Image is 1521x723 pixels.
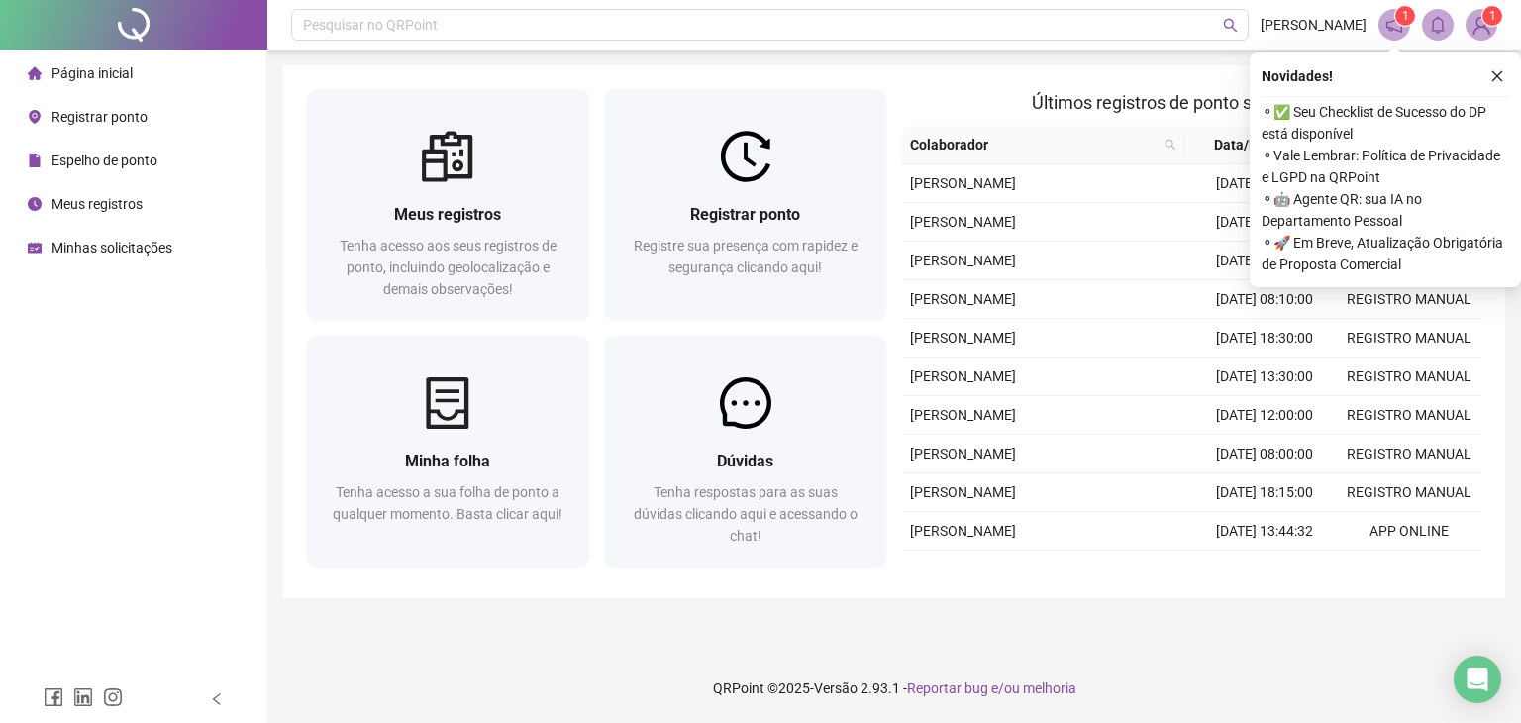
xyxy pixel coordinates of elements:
[307,336,589,567] a: Minha folhaTenha acesso a sua folha de ponto a qualquer momento. Basta clicar aqui!
[405,452,490,470] span: Minha folha
[634,238,858,275] span: Registre sua presença com rapidez e segurança clicando aqui!
[73,687,93,707] span: linkedin
[51,65,133,81] span: Página inicial
[103,687,123,707] span: instagram
[910,330,1016,346] span: [PERSON_NAME]
[1337,319,1481,358] td: REGISTRO MANUAL
[1337,473,1481,512] td: REGISTRO MANUAL
[1192,396,1337,435] td: [DATE] 12:00:00
[910,407,1016,423] span: [PERSON_NAME]
[1262,188,1509,232] span: ⚬ 🤖 Agente QR: sua IA no Departamento Pessoal
[1192,280,1337,319] td: [DATE] 08:10:00
[333,484,562,522] span: Tenha acesso a sua folha de ponto a qualquer momento. Basta clicar aqui!
[1402,9,1409,23] span: 1
[910,291,1016,307] span: [PERSON_NAME]
[1032,92,1352,113] span: Últimos registros de ponto sincronizados
[44,687,63,707] span: facebook
[910,523,1016,539] span: [PERSON_NAME]
[267,654,1521,723] footer: QRPoint © 2025 - 2.93.1 -
[1385,16,1403,34] span: notification
[1337,512,1481,551] td: APP ONLINE
[910,253,1016,268] span: [PERSON_NAME]
[340,238,557,297] span: Tenha acesso aos seus registros de ponto, incluindo geolocalização e demais observações!
[1192,164,1337,203] td: [DATE] 12:12:01
[910,446,1016,462] span: [PERSON_NAME]
[1482,6,1502,26] sup: Atualize o seu contato no menu Meus Dados
[1429,16,1447,34] span: bell
[1161,130,1180,159] span: search
[1192,512,1337,551] td: [DATE] 13:44:32
[1489,9,1496,23] span: 1
[910,368,1016,384] span: [PERSON_NAME]
[1337,551,1481,589] td: REGISTRO MANUAL
[1184,126,1325,164] th: Data/Hora
[51,240,172,256] span: Minhas solicitações
[1165,139,1176,151] span: search
[907,680,1076,696] span: Reportar bug e/ou melhoria
[1454,656,1501,703] div: Open Intercom Messenger
[1192,551,1337,589] td: [DATE] 12:00:00
[1192,203,1337,242] td: [DATE] 08:08:22
[814,680,858,696] span: Versão
[51,153,157,168] span: Espelho de ponto
[1192,473,1337,512] td: [DATE] 18:15:00
[1337,435,1481,473] td: REGISTRO MANUAL
[210,692,224,706] span: left
[1262,65,1333,87] span: Novidades !
[28,66,42,80] span: home
[605,336,887,567] a: DúvidasTenha respostas para as suas dúvidas clicando aqui e acessando o chat!
[1337,280,1481,319] td: REGISTRO MANUAL
[51,196,143,212] span: Meus registros
[1467,10,1496,40] img: 86207
[1262,145,1509,188] span: ⚬ Vale Lembrar: Política de Privacidade e LGPD na QRPoint
[1337,396,1481,435] td: REGISTRO MANUAL
[28,154,42,167] span: file
[605,89,887,320] a: Registrar pontoRegistre sua presença com rapidez e segurança clicando aqui!
[28,241,42,255] span: schedule
[394,205,501,224] span: Meus registros
[1262,232,1509,275] span: ⚬ 🚀 Em Breve, Atualização Obrigatória de Proposta Comercial
[1192,134,1301,155] span: Data/Hora
[690,205,800,224] span: Registrar ponto
[910,484,1016,500] span: [PERSON_NAME]
[1337,358,1481,396] td: REGISTRO MANUAL
[1192,435,1337,473] td: [DATE] 08:00:00
[28,197,42,211] span: clock-circle
[910,175,1016,191] span: [PERSON_NAME]
[307,89,589,320] a: Meus registrosTenha acesso aos seus registros de ponto, incluindo geolocalização e demais observa...
[1192,358,1337,396] td: [DATE] 13:30:00
[51,109,148,125] span: Registrar ponto
[1261,14,1367,36] span: [PERSON_NAME]
[1490,69,1504,83] span: close
[634,484,858,544] span: Tenha respostas para as suas dúvidas clicando aqui e acessando o chat!
[1262,101,1509,145] span: ⚬ ✅ Seu Checklist de Sucesso do DP está disponível
[910,214,1016,230] span: [PERSON_NAME]
[1192,242,1337,280] td: [DATE] 18:30:42
[910,134,1157,155] span: Colaborador
[1395,6,1415,26] sup: 1
[717,452,773,470] span: Dúvidas
[28,110,42,124] span: environment
[1223,18,1238,33] span: search
[1192,319,1337,358] td: [DATE] 18:30:00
